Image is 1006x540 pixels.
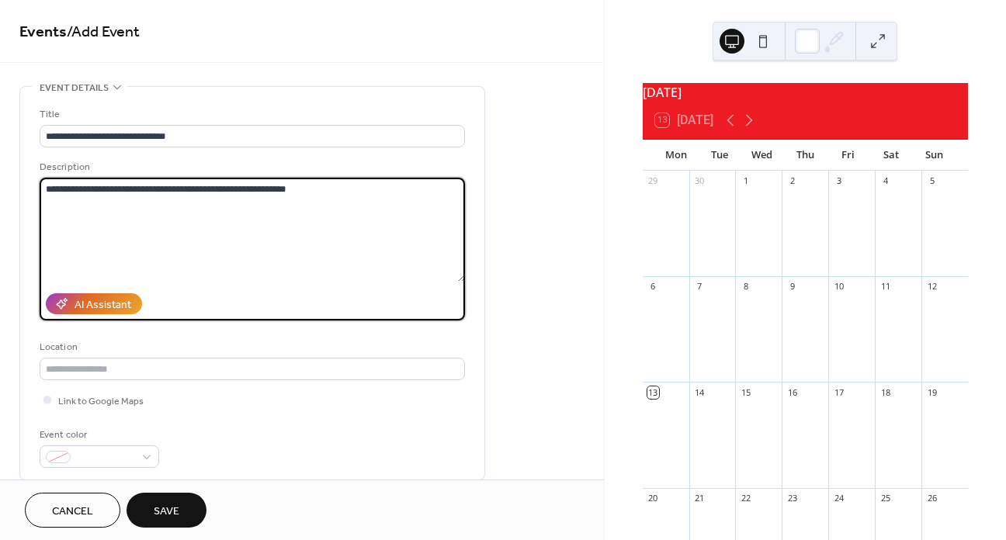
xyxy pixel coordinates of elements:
[40,427,156,443] div: Event color
[741,140,783,171] div: Wed
[786,281,798,292] div: 9
[67,17,140,47] span: / Add Event
[833,175,845,187] div: 3
[694,386,706,398] div: 14
[647,493,659,504] div: 20
[926,175,938,187] div: 5
[58,393,144,410] span: Link to Google Maps
[694,493,706,504] div: 21
[833,386,845,398] div: 17
[740,175,751,187] div: 1
[879,386,891,398] div: 18
[647,386,659,398] div: 13
[40,339,462,355] div: Location
[127,493,206,528] button: Save
[926,386,938,398] div: 19
[40,106,462,123] div: Title
[647,175,659,187] div: 29
[698,140,741,171] div: Tue
[786,386,798,398] div: 16
[740,493,751,504] div: 22
[25,493,120,528] button: Cancel
[154,504,179,520] span: Save
[879,493,891,504] div: 25
[784,140,827,171] div: Thu
[786,493,798,504] div: 23
[655,140,698,171] div: Mon
[40,159,462,175] div: Description
[926,281,938,292] div: 12
[46,293,142,314] button: AI Assistant
[786,175,798,187] div: 2
[740,281,751,292] div: 8
[647,281,659,292] div: 6
[827,140,869,171] div: Fri
[879,175,891,187] div: 4
[643,83,968,102] div: [DATE]
[869,140,912,171] div: Sat
[40,80,109,96] span: Event details
[879,281,891,292] div: 11
[913,140,956,171] div: Sun
[694,175,706,187] div: 30
[833,281,845,292] div: 10
[694,281,706,292] div: 7
[52,504,93,520] span: Cancel
[740,386,751,398] div: 15
[926,493,938,504] div: 26
[75,297,131,313] div: AI Assistant
[833,493,845,504] div: 24
[19,17,67,47] a: Events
